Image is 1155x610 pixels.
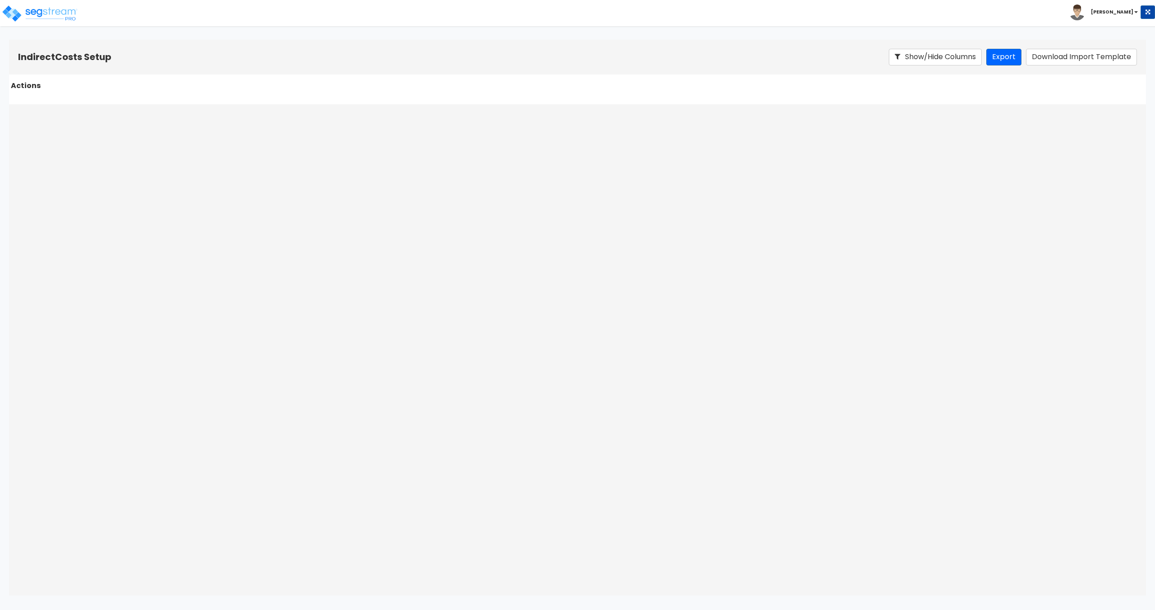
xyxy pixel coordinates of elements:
[1091,9,1133,15] b: [PERSON_NAME]
[1026,49,1137,65] button: Download Import Template
[18,51,111,63] b: Indirect Costs Setup
[986,49,1021,65] button: Export
[889,49,982,65] button: Show/Hide Columns
[1069,5,1085,20] img: avatar.png
[9,79,45,93] div: Actions
[1,5,78,23] img: logo_pro_r.png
